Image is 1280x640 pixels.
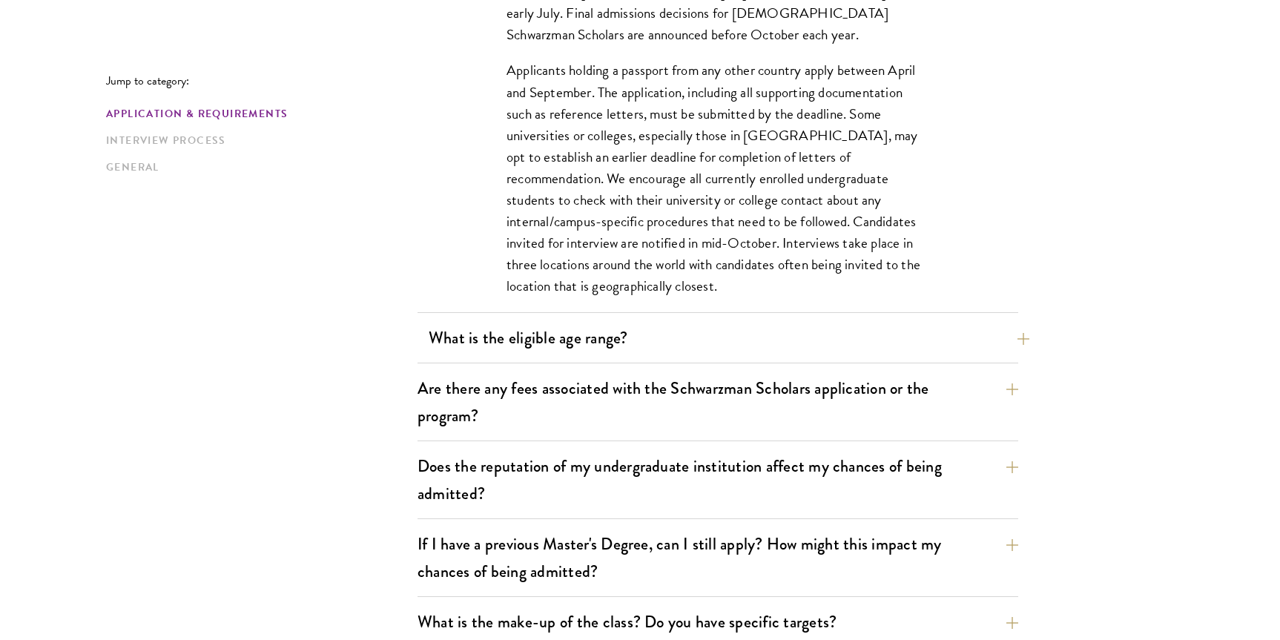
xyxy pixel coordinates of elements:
[106,106,409,122] a: Application & Requirements
[106,159,409,175] a: General
[418,449,1018,510] button: Does the reputation of my undergraduate institution affect my chances of being admitted?
[418,605,1018,639] button: What is the make-up of the class? Do you have specific targets?
[507,59,929,297] p: Applicants holding a passport from any other country apply between April and September. The appli...
[418,527,1018,588] button: If I have a previous Master's Degree, can I still apply? How might this impact my chances of bein...
[418,372,1018,432] button: Are there any fees associated with the Schwarzman Scholars application or the program?
[429,321,1029,354] button: What is the eligible age range?
[106,74,418,88] p: Jump to category:
[106,133,409,148] a: Interview Process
